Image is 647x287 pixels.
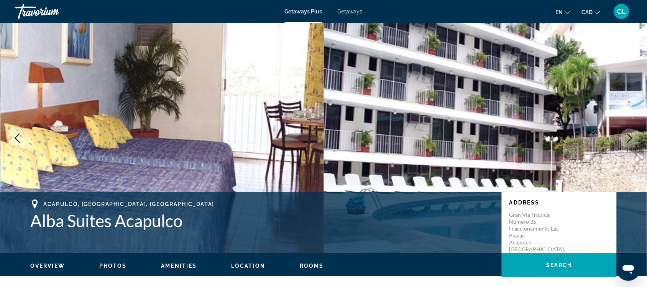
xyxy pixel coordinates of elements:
[30,262,65,269] button: Overview
[582,7,600,18] button: Change currency
[99,262,127,269] button: Photos
[620,129,639,148] button: Next image
[546,262,572,268] span: Search
[8,129,27,148] button: Previous image
[43,201,214,207] span: Acapulco, [GEOGRAPHIC_DATA], [GEOGRAPHIC_DATA]
[556,7,570,18] button: Change language
[556,9,563,15] span: en
[338,8,363,15] a: Getaways
[582,9,593,15] span: CAD
[300,262,324,269] button: Rooms
[617,8,626,15] span: CL
[231,262,265,269] button: Location
[509,200,609,206] p: Address
[502,253,617,277] button: Search
[285,8,322,15] a: Getaways Plus
[15,2,92,21] a: Travorium
[30,211,494,231] h1: Alba Suites Acapulco
[616,256,641,281] iframe: Bouton de lancement de la fenêtre de messagerie
[612,3,632,20] button: User Menu
[509,211,571,260] p: Gran Vía Tropical Número 35 Fraccionamiento Las Playas Acapulco, [GEOGRAPHIC_DATA], [GEOGRAPHIC_D...
[161,262,197,269] button: Amenities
